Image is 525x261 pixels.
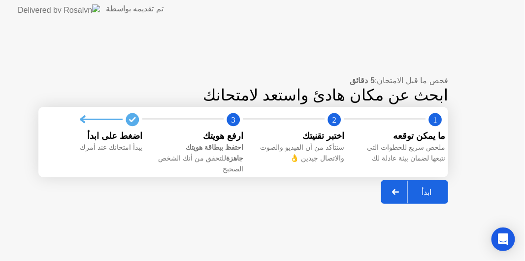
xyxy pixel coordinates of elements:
div: Open Intercom Messenger [492,228,515,251]
text: 3 [231,115,235,125]
text: 2 [332,115,336,125]
button: ابدأ [381,180,448,204]
b: احتفظ ببطاقة هويتك جاهزة [186,143,243,162]
div: تم تقديمه بواسطة [106,3,164,15]
div: ارفع هويتك [150,130,243,142]
div: سنتأكد من أن الفيديو والصوت والاتصال جيدين 👌 [251,142,344,163]
div: اضغط على ابدأ [49,130,142,142]
img: Delivered by Rosalyn [18,4,100,13]
b: 5 دقائق [350,76,375,85]
div: ما يمكن توقعه [352,130,445,142]
text: 1 [433,115,437,125]
div: ابحث عن مكان هادئ واستعد لامتحانك [38,87,448,104]
div: يبدأ امتحانك عند أمرك [49,142,142,153]
div: ابدأ [408,188,445,197]
div: فحص ما قبل الامتحان: [38,75,448,87]
div: اختبر تقنيتك [251,130,344,142]
div: ملخص سريع للخطوات التي نتبعها لضمان بيئة عادلة لك [352,142,445,163]
div: للتحقق من أنك الشخص الصحيح [150,142,243,174]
